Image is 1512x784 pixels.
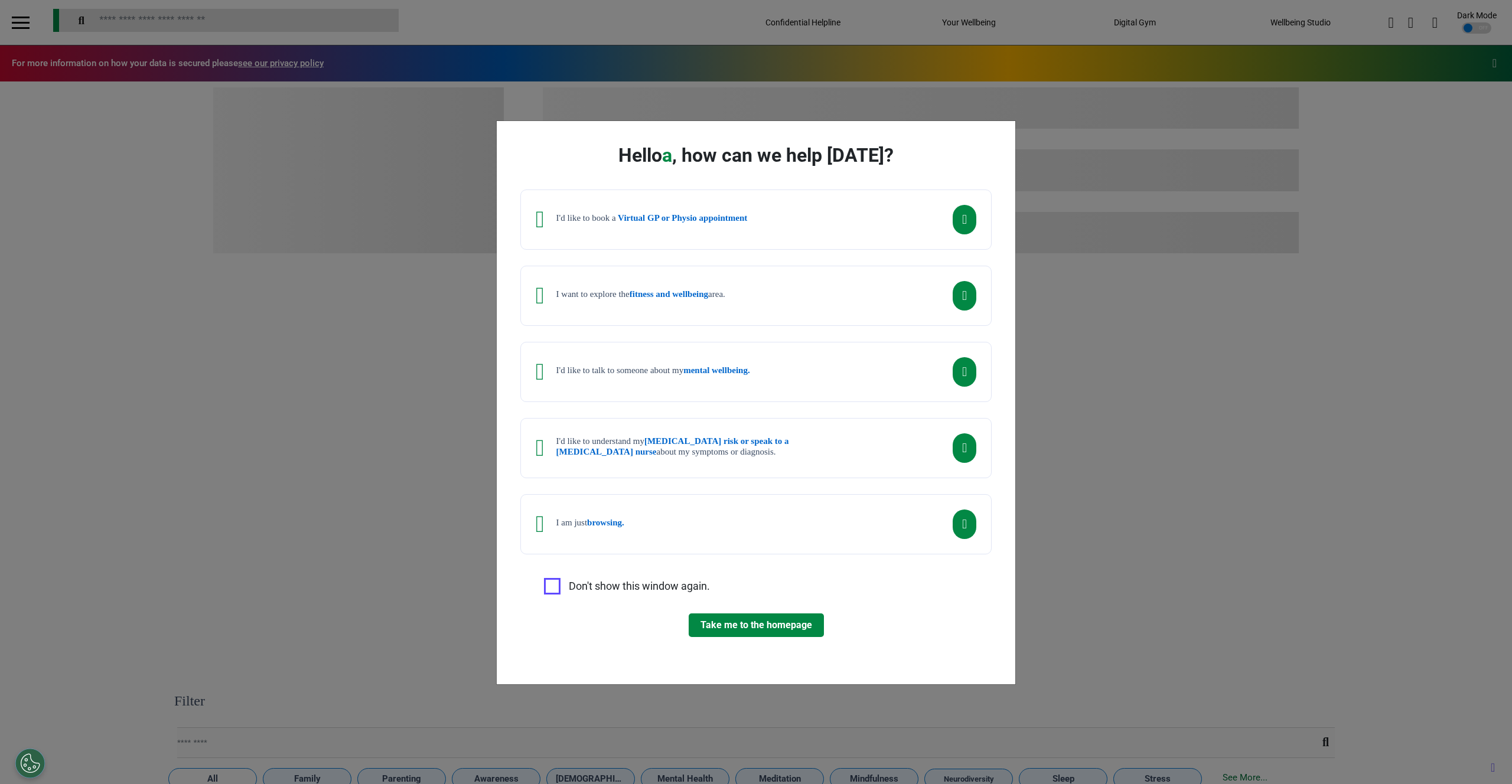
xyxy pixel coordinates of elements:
[544,578,561,594] input: Agree to privacy policy
[587,518,624,527] strong: browsing.
[520,145,992,166] div: Hello , how can we help [DATE]?
[556,436,840,457] h4: I'd like to understand my about my symptoms or diagnosis.
[556,365,750,375] h4: I'd like to talk to someone about my
[662,144,672,166] span: a
[556,289,725,299] h4: I want to explore the area.
[569,578,710,594] label: Don't show this window again.
[689,613,824,637] button: Take me to the homepage
[683,365,750,375] strong: mental wellbeing.
[618,213,747,223] strong: Virtual GP or Physio appointment
[556,436,789,456] strong: [MEDICAL_DATA] risk or speak to a [MEDICAL_DATA] nurse
[630,289,708,299] strong: fitness and wellbeing
[15,749,45,778] button: Open Preferences
[556,213,748,223] h4: I'd like to book a
[556,517,624,528] h4: I am just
